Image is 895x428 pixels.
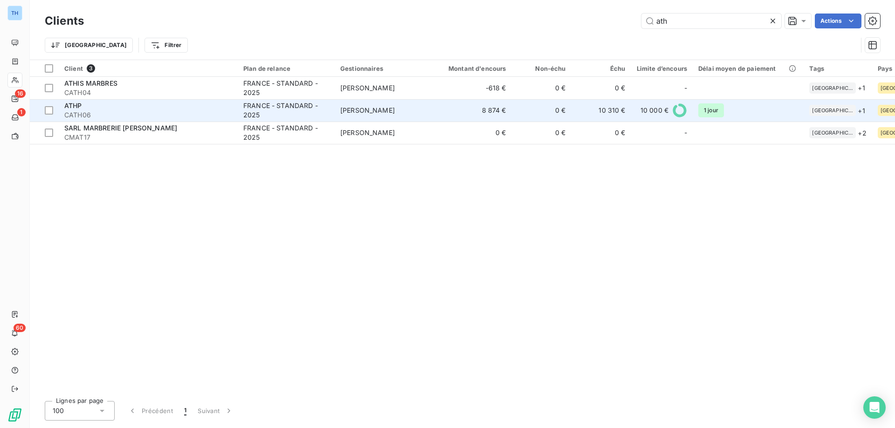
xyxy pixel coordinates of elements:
span: 16 [15,89,26,98]
td: -618 € [432,77,512,99]
button: Filtrer [145,38,187,53]
span: 10 000 € [640,106,668,115]
span: 60 [14,324,26,332]
td: 0 € [512,99,571,122]
button: Actions [815,14,861,28]
div: TH [7,6,22,20]
span: [GEOGRAPHIC_DATA] [812,108,853,113]
button: Précédent [122,401,179,421]
span: [PERSON_NAME] [340,84,395,92]
h3: Clients [45,13,84,29]
span: - [684,128,687,137]
span: + 1 [858,106,865,115]
button: 1 [179,401,192,421]
div: Non-échu [517,65,566,72]
span: CMAT17 [64,133,232,142]
span: 1 [17,108,26,116]
td: 8 874 € [432,99,512,122]
img: Logo LeanPay [7,408,22,422]
span: 100 [53,406,64,415]
div: Échu [577,65,626,72]
div: Open Intercom Messenger [863,396,886,419]
span: ATHIS MARBRES [64,79,117,87]
td: 0 € [512,122,571,144]
span: [GEOGRAPHIC_DATA] [812,130,853,136]
div: Tags [809,65,866,72]
span: 3 [87,64,95,73]
span: Client [64,65,83,72]
div: Gestionnaires [340,65,426,72]
span: [PERSON_NAME] [340,106,395,114]
span: + 2 [858,128,866,138]
div: Limite d’encours [637,65,687,72]
span: SARL MARBRERIE [PERSON_NAME] [64,124,177,132]
span: ATHP [64,102,82,109]
td: 0 € [571,122,631,144]
td: 0 € [512,77,571,99]
span: [PERSON_NAME] [340,129,395,136]
div: FRANCE - STANDARD - 2025 [243,123,329,142]
span: 1 [184,406,186,415]
span: 1 jour [698,103,724,117]
span: + 1 [858,83,865,93]
span: CATH04 [64,88,232,97]
input: Rechercher [641,14,781,28]
td: 0 € [571,77,631,99]
td: 10 310 € [571,99,631,122]
span: - [684,83,687,93]
div: FRANCE - STANDARD - 2025 [243,101,329,120]
div: Plan de relance [243,65,329,72]
span: [GEOGRAPHIC_DATA] [812,85,853,91]
span: CATH06 [64,110,232,120]
td: 0 € [432,122,512,144]
div: Montant d'encours [437,65,506,72]
button: [GEOGRAPHIC_DATA] [45,38,133,53]
div: FRANCE - STANDARD - 2025 [243,79,329,97]
div: Délai moyen de paiement [698,65,798,72]
button: Suivant [192,401,239,421]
